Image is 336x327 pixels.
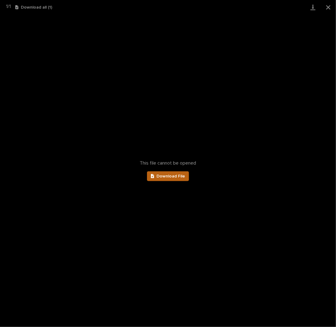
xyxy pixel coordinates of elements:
[15,5,52,10] button: Download all (1)
[156,174,185,178] span: Download File
[147,171,189,181] a: Download File
[140,160,196,166] span: This file cannot be opened
[6,4,8,9] span: 1
[9,4,11,9] span: 1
